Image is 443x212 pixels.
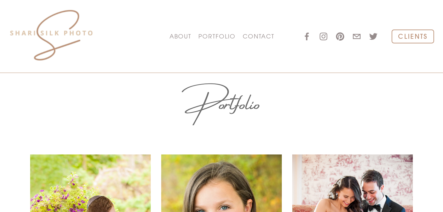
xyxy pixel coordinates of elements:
img: Shari Silk Photo [9,8,94,65]
a: CLIENTS [392,30,434,43]
a: Pinterest [335,32,345,41]
span: PORTFOLIO [198,32,236,41]
a: Twitter [369,32,378,41]
a: Instagram [319,32,328,41]
a: sharisilkphoto@gmail.com [352,32,361,41]
a: Facebook [302,32,312,41]
a: ABOUT [170,31,192,42]
a: CONTACT [243,31,274,42]
a: folder dropdown [198,31,236,42]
